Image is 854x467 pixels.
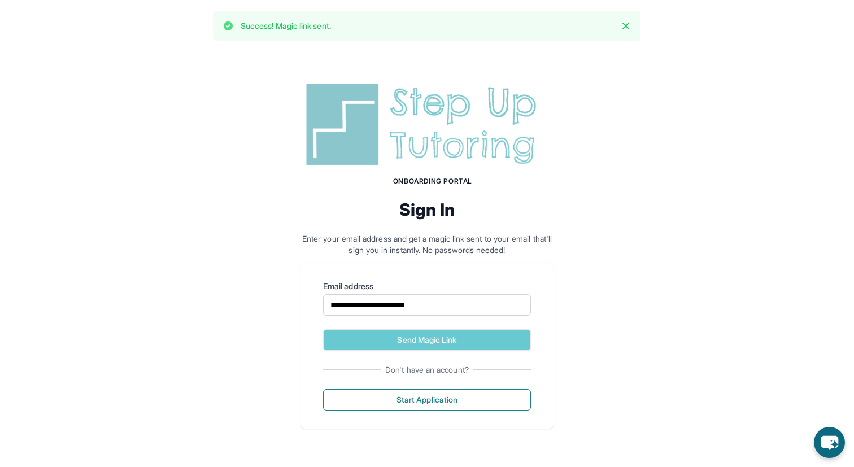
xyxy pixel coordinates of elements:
[300,199,554,220] h2: Sign In
[300,79,554,170] img: Step Up Tutoring horizontal logo
[241,20,331,32] p: Success! Magic link sent.
[381,364,473,376] span: Don't have an account?
[300,233,554,256] p: Enter your email address and get a magic link sent to your email that'll sign you in instantly. N...
[323,329,531,351] button: Send Magic Link
[323,389,531,411] button: Start Application
[312,177,554,186] h1: Onboarding Portal
[814,427,845,458] button: chat-button
[323,281,531,292] label: Email address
